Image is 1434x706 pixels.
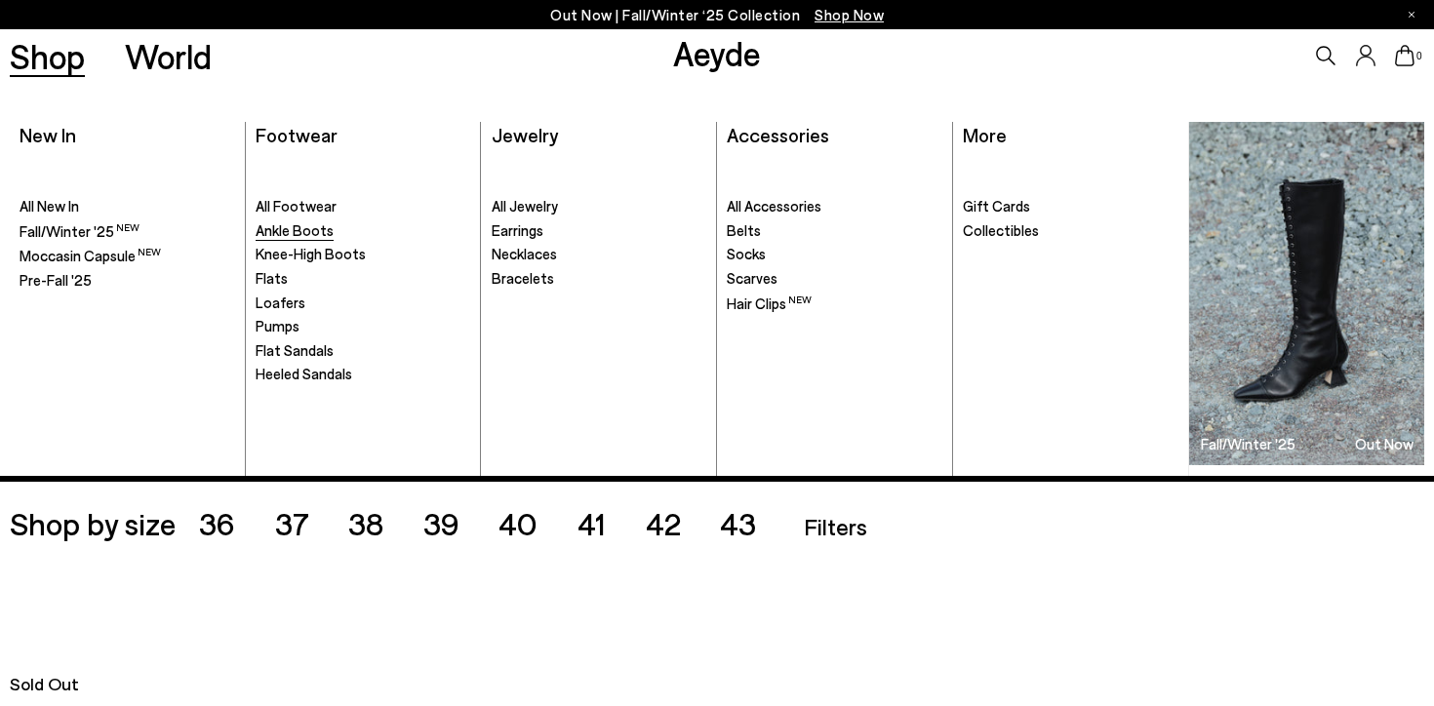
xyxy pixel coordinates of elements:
[20,271,234,291] a: Pre-Fall '25
[256,123,338,146] a: Footwear
[256,341,334,359] span: Flat Sandals
[492,221,706,241] a: Earrings
[815,6,884,23] span: Navigate to /collections/new-in
[256,365,352,382] span: Heeled Sandals
[256,197,337,215] span: All Footwear
[963,221,1178,241] a: Collectibles
[423,504,459,541] span: 39
[20,197,79,215] span: All New In
[492,221,543,239] span: Earrings
[646,504,681,541] span: 42
[727,197,821,215] span: All Accessories
[10,39,85,73] a: Shop
[1201,437,1295,451] h3: Fall/Winter '25
[125,39,212,73] a: World
[256,197,470,216] a: All Footwear
[20,221,234,242] a: Fall/Winter '25
[256,245,366,262] span: Knee-High Boots
[550,3,884,27] p: Out Now | Fall/Winter ‘25 Collection
[256,294,305,311] span: Loafers
[1395,45,1414,66] a: 0
[256,317,470,336] a: Pumps
[492,245,706,264] a: Necklaces
[804,512,867,540] span: Filters
[348,504,383,541] span: 38
[256,341,470,361] a: Flat Sandals
[498,504,538,541] span: 40
[256,269,288,287] span: Flats
[256,365,470,384] a: Heeled Sandals
[256,317,299,334] span: Pumps
[492,197,706,216] a: All Jewelry
[727,245,766,262] span: Socks
[963,221,1039,239] span: Collectibles
[275,504,309,541] span: 37
[256,245,470,264] a: Knee-High Boots
[963,197,1178,216] a: Gift Cards
[199,504,235,541] span: 36
[727,245,941,264] a: Socks
[256,269,470,289] a: Flats
[727,221,941,241] a: Belts
[727,197,941,216] a: All Accessories
[20,123,76,146] a: New In
[578,504,606,541] span: 41
[492,269,706,289] a: Bracelets
[727,269,941,289] a: Scarves
[256,221,470,241] a: Ankle Boots
[963,123,1007,146] a: More
[10,673,79,694] span: Sold Out
[673,32,761,73] a: Aeyde
[727,221,761,239] span: Belts
[256,294,470,313] a: Loafers
[1414,51,1424,61] span: 0
[492,269,554,287] span: Bracelets
[492,245,557,262] span: Necklaces
[1189,122,1424,466] a: Fall/Winter '25 Out Now
[10,507,176,538] span: Shop by size
[20,247,161,264] span: Moccasin Capsule
[256,221,334,239] span: Ankle Boots
[20,197,234,216] a: All New In
[1355,437,1414,451] h3: Out Now
[727,294,812,312] span: Hair Clips
[492,197,558,215] span: All Jewelry
[1189,122,1424,466] img: Group_1295_900x.jpg
[492,123,558,146] a: Jewelry
[963,197,1030,215] span: Gift Cards
[20,271,92,289] span: Pre-Fall '25
[20,222,139,240] span: Fall/Winter '25
[727,123,829,146] a: Accessories
[720,504,756,541] span: 43
[20,246,234,266] a: Moccasin Capsule
[727,294,941,314] a: Hair Clips
[727,269,777,287] span: Scarves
